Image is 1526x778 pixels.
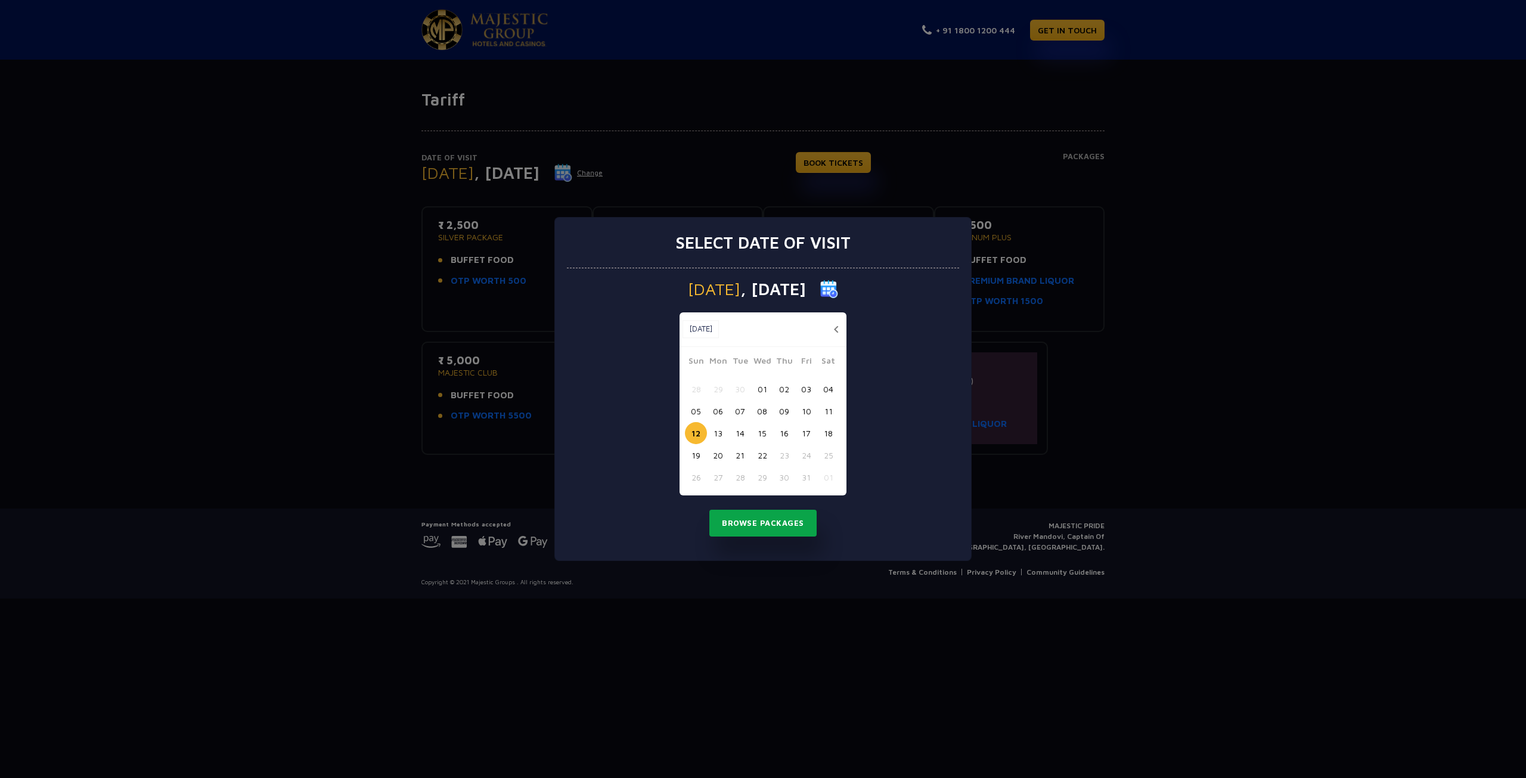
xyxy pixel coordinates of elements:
span: [DATE] [688,281,740,297]
button: 09 [773,400,795,422]
button: 25 [817,444,839,466]
span: Fri [795,354,817,371]
span: Thu [773,354,795,371]
button: 15 [751,422,773,444]
button: 05 [685,400,707,422]
span: Tue [729,354,751,371]
button: 01 [751,378,773,400]
button: 19 [685,444,707,466]
span: Wed [751,354,773,371]
img: calender icon [820,280,838,298]
button: 08 [751,400,773,422]
button: 13 [707,422,729,444]
button: 26 [685,466,707,488]
button: 29 [707,378,729,400]
span: Sun [685,354,707,371]
button: 04 [817,378,839,400]
span: Mon [707,354,729,371]
button: 01 [817,466,839,488]
button: 02 [773,378,795,400]
button: 21 [729,444,751,466]
span: Sat [817,354,839,371]
button: [DATE] [683,320,719,338]
button: 20 [707,444,729,466]
button: 14 [729,422,751,444]
button: 11 [817,400,839,422]
button: 30 [729,378,751,400]
button: Browse Packages [709,510,817,537]
button: 03 [795,378,817,400]
button: 28 [685,378,707,400]
button: 22 [751,444,773,466]
span: , [DATE] [740,281,806,297]
button: 29 [751,466,773,488]
button: 17 [795,422,817,444]
button: 18 [817,422,839,444]
button: 07 [729,400,751,422]
button: 27 [707,466,729,488]
button: 30 [773,466,795,488]
button: 10 [795,400,817,422]
button: 06 [707,400,729,422]
button: 12 [685,422,707,444]
button: 24 [795,444,817,466]
button: 23 [773,444,795,466]
button: 31 [795,466,817,488]
button: 28 [729,466,751,488]
h3: Select date of visit [675,233,851,253]
button: 16 [773,422,795,444]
